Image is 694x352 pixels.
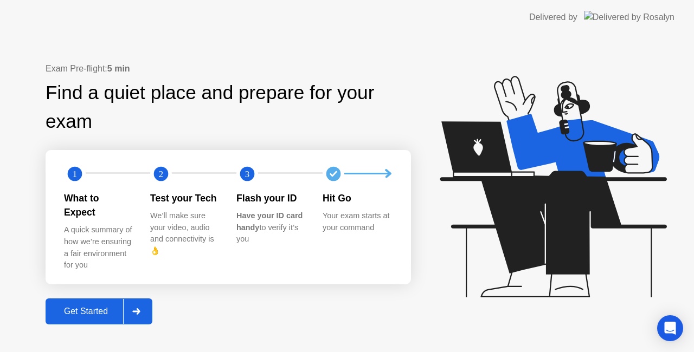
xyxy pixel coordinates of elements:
b: 5 min [107,64,130,73]
text: 3 [245,168,249,179]
div: Delivered by [529,11,577,24]
div: Exam Pre-flight: [46,62,411,75]
div: We’ll make sure your video, audio and connectivity is 👌 [150,210,219,257]
text: 2 [159,168,163,179]
div: Hit Go [323,191,391,205]
div: Get Started [49,307,123,316]
button: Get Started [46,298,152,324]
div: Open Intercom Messenger [657,315,683,341]
b: Have your ID card handy [236,211,303,232]
img: Delivered by Rosalyn [584,11,674,23]
div: Your exam starts at your command [323,210,391,233]
div: Flash your ID [236,191,305,205]
div: Test your Tech [150,191,219,205]
div: Find a quiet place and prepare for your exam [46,79,411,136]
div: What to Expect [64,191,133,220]
div: A quick summary of how we’re ensuring a fair environment for you [64,224,133,271]
text: 1 [73,168,77,179]
div: to verify it’s you [236,210,305,245]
